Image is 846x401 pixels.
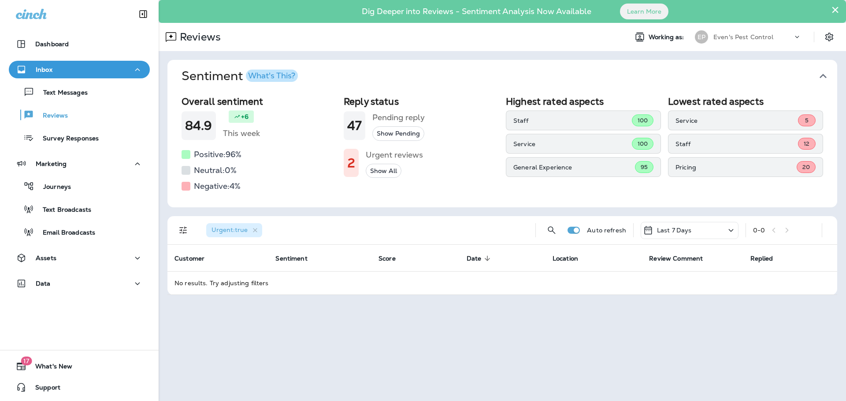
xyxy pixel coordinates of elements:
[638,117,648,124] span: 100
[638,140,648,147] span: 100
[182,96,337,107] h2: Overall sentiment
[649,33,686,41] span: Working as:
[9,83,150,101] button: Text Messages
[467,255,482,262] span: Date
[275,255,307,262] span: Sentiment
[34,206,91,214] p: Text Broadcasts
[513,164,635,171] p: General Experience
[802,163,810,171] span: 20
[750,254,785,262] span: Replied
[248,72,295,80] div: What's This?
[182,69,298,84] h1: Sentiment
[831,3,839,17] button: Close
[675,164,797,171] p: Pricing
[587,227,626,234] p: Auto refresh
[9,200,150,218] button: Text Broadcasts
[821,29,837,45] button: Settings
[675,140,798,147] p: Staff
[657,227,692,234] p: Last 7 Days
[211,226,248,234] span: Urgent : true
[753,227,765,234] div: 0 - 0
[336,10,617,13] p: Dig Deeper into Reviews - Sentiment Analysis Now Available
[131,5,156,23] button: Collapse Sidebar
[347,156,355,170] h1: 2
[194,163,237,177] h5: Neutral: 0 %
[9,177,150,195] button: Journeys
[36,280,51,287] p: Data
[34,183,71,191] p: Journeys
[167,271,837,294] td: No results. Try adjusting filters
[9,357,150,375] button: 17What's New
[176,30,221,44] p: Reviews
[206,223,262,237] div: Urgent:true
[366,148,423,162] h5: Urgent reviews
[9,223,150,241] button: Email Broadcasts
[9,275,150,292] button: Data
[347,118,362,133] h1: 47
[506,96,661,107] h2: Highest rated aspects
[194,179,241,193] h5: Negative: 4 %
[641,163,648,171] span: 95
[174,255,204,262] span: Customer
[649,255,703,262] span: Review Comment
[185,118,212,133] h1: 84.9
[513,117,632,124] p: Staff
[675,117,798,124] p: Service
[9,249,150,267] button: Assets
[35,40,69,48] p: Dashboard
[34,112,68,120] p: Reviews
[543,221,560,239] button: Search Reviews
[34,89,88,97] p: Text Messages
[275,254,319,262] span: Sentiment
[26,384,60,394] span: Support
[9,379,150,396] button: Support
[36,66,52,73] p: Inbox
[372,126,424,141] button: Show Pending
[21,357,32,365] span: 17
[241,112,249,121] p: +6
[167,92,837,207] div: SentimentWhat's This?
[174,221,192,239] button: Filters
[34,135,99,143] p: Survey Responses
[804,140,809,147] span: 12
[9,106,150,124] button: Reviews
[174,254,216,262] span: Customer
[378,255,396,262] span: Score
[26,363,72,373] span: What's New
[467,254,493,262] span: Date
[9,155,150,173] button: Marketing
[372,110,425,125] h5: Pending reply
[695,30,708,44] div: EP
[223,126,260,140] h5: This week
[750,255,773,262] span: Replied
[713,33,773,40] p: Even's Pest Control
[344,96,499,107] h2: Reply status
[194,147,241,162] h5: Positive: 96 %
[649,254,714,262] span: Review Comment
[36,254,56,261] p: Assets
[9,35,150,53] button: Dashboard
[553,255,578,262] span: Location
[378,254,407,262] span: Score
[620,4,668,19] button: Learn More
[805,117,809,124] span: 5
[9,129,150,147] button: Survey Responses
[9,61,150,78] button: Inbox
[366,164,401,178] button: Show All
[174,60,844,92] button: SentimentWhat's This?
[668,96,823,107] h2: Lowest rated aspects
[34,229,95,237] p: Email Broadcasts
[246,70,298,82] button: What's This?
[36,160,67,167] p: Marketing
[553,254,590,262] span: Location
[513,140,632,147] p: Service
